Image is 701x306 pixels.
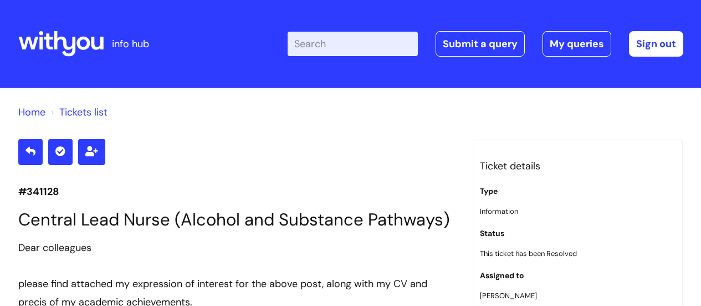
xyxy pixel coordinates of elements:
h3: Ticket details [480,157,676,175]
label: Status [480,229,504,238]
p: #341128 [18,183,456,200]
a: My queries [543,31,611,57]
p: info hub [112,35,149,53]
label: Type [480,187,498,196]
p: [PERSON_NAME] [480,289,676,302]
p: This ticket has been Resolved [480,247,676,260]
label: Assigned to [480,271,524,280]
a: Sign out [629,31,683,57]
li: Tickets list [48,103,108,121]
input: Search [288,32,418,56]
h1: Central Lead Nurse (Alcohol and Substance Pathways) [18,209,456,230]
li: Solution home [18,103,45,121]
a: Tickets list [59,106,108,119]
p: Information [480,205,676,218]
a: Home [18,106,45,119]
div: Dear colleagues [18,239,456,257]
div: | - [288,31,683,57]
a: Submit a query [436,31,525,57]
